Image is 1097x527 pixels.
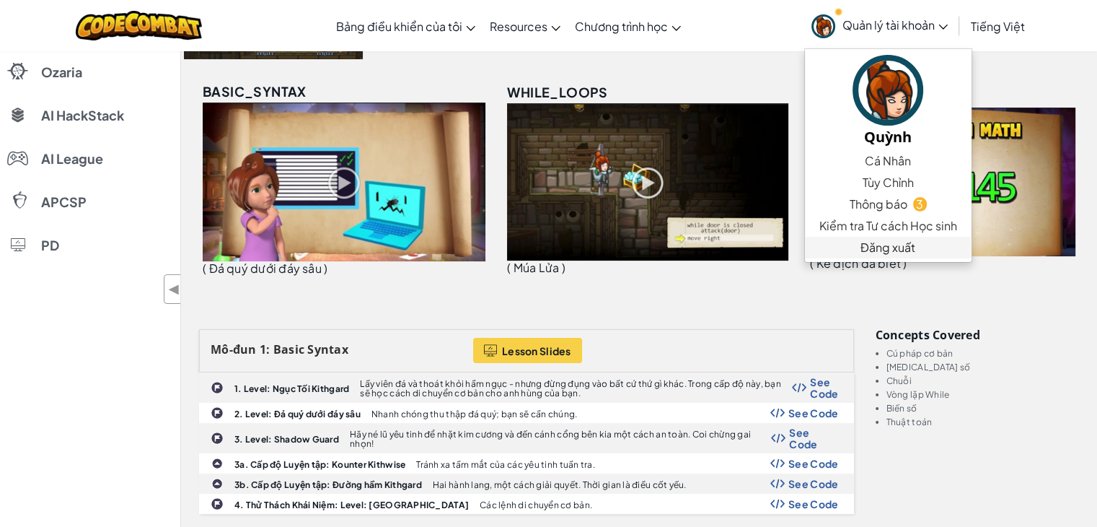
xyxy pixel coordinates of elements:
a: Đăng xuất [805,237,972,258]
img: IconChallengeLevel.svg [211,497,224,510]
a: Kiểm tra Tư cách Học sinh [805,215,972,237]
li: [MEDICAL_DATA] số [886,362,1080,372]
span: basic_syntax [203,83,307,100]
span: Lesson Slides [502,345,571,357]
span: Thông báo [850,196,907,213]
img: Show Code Logo [770,408,785,418]
span: Basic Syntax [273,341,348,357]
p: Hai hành lang, một cách giải quyết. Thời gian là điều cốt yếu. [433,480,687,489]
img: IconChallengeLevel.svg [211,406,224,419]
p: Các lệnh di chuyển cơ bản. [480,500,592,510]
span: Quản lý tài khoản [842,17,948,32]
span: Múa Lửa [514,260,560,275]
a: Quỳnh [805,53,972,150]
li: Biến số [886,404,1080,413]
span: Resources [490,19,547,34]
a: 2. Level: Đá quý dưới đáy sâu Nhanh chóng thu thập đá quý; bạn sẽ cần chúng. Show Code Logo See Code [199,403,854,423]
span: See Code [788,458,839,469]
img: IconChallengeLevel.svg [211,381,224,394]
a: Tiếng Việt [964,6,1032,45]
a: 3. Level: Shadow Guard Hãy né lũ yêu tinh để nhặt kim cương và đến cánh cổng bên kia một cách an ... [199,423,854,453]
a: 1. Level: Ngục Tối Kithgard Lấy viên đá và thoát khỏi hầm ngục - nhưng đừng đụng vào bất cứ thứ g... [199,373,854,403]
a: Bảng điều khiển của tôi [329,6,483,45]
img: Show Code Logo [770,479,785,489]
h3: Concepts covered [876,329,1080,341]
a: Resources [483,6,568,45]
p: Hãy né lũ yêu tinh để nhặt kim cương và đến cánh cổng bên kia một cách an toàn. Coi chừng gai nhọn! [350,430,771,448]
span: ( [203,261,206,276]
a: 3a. Cấp độ Luyện tập: Kounter Kithwise Tránh xa tầm mắt của các yêu tinh tuần tra. Show Code Logo... [199,453,854,474]
img: basic_syntax_unlocked.png [203,103,485,261]
span: 3 [913,197,927,211]
span: Ozaria [41,66,82,79]
p: Lấy viên đá và thoát khỏi hầm ngục - nhưng đừng đụng vào bất cứ thứ gì khác. Trong cấp độ này, bạ... [360,379,792,398]
a: Tùy Chỉnh [805,172,972,193]
a: Quản lý tài khoản [804,3,955,48]
p: Nhanh chóng thu thập đá quý; bạn sẽ cần chúng. [371,409,577,419]
span: while_loops [507,84,607,100]
img: IconChallengeLevel.svg [211,432,224,445]
img: avatar [811,14,835,38]
img: while_loops_unlocked.png [507,103,788,261]
b: 3. Level: Shadow Guard [234,434,339,445]
span: Kẻ địch đã biết [816,256,901,271]
img: IconPracticeLevel.svg [211,458,223,469]
p: Tránh xa tầm mắt của các yêu tinh tuần tra. [416,460,595,469]
li: Chuỗi [886,376,1080,386]
span: 1: [260,341,270,357]
img: CodeCombat logo [76,11,202,40]
span: Tiếng Việt [971,19,1025,34]
span: ) [562,260,565,275]
span: Chương trình học [575,19,668,34]
span: See Code [788,407,839,419]
li: Cú pháp cơ bản [886,349,1080,358]
span: Đá quý dưới đáy sâu [208,261,321,276]
span: See Code [789,427,838,450]
h5: Quỳnh [819,126,957,148]
b: 4. Thử Thách Khái Niệm: Level: [GEOGRAPHIC_DATA] [234,500,469,510]
a: Chương trình học [568,6,688,45]
span: See Code [788,478,839,489]
button: Lesson Slides [473,338,582,363]
a: 3b. Cấp độ Luyện tập: Đường hầm Kithgard Hai hành lang, một cách giải quyết. Thời gian là điều cố... [199,474,854,494]
img: Show Code Logo [770,458,785,469]
span: Mô-đun [211,341,257,357]
img: Show Code Logo [770,499,785,509]
span: ◀ [168,279,180,300]
a: 4. Thử Thách Khái Niệm: Level: [GEOGRAPHIC_DATA] Các lệnh di chuyển cơ bản. Show Code Logo See Code [199,494,854,514]
b: 2. Level: Đá quý dưới đáy sâu [234,409,361,419]
img: avatar [853,55,923,126]
img: Show Code Logo [771,433,785,443]
span: AI League [41,152,103,165]
span: ( [810,256,814,271]
span: ( [507,260,511,275]
img: Show Code Logo [792,383,806,393]
span: ) [903,256,907,271]
span: ) [324,261,327,276]
span: See Code [810,376,838,399]
span: AI HackStack [41,109,124,122]
span: See Code [788,498,839,510]
a: Thông báo3 [805,193,972,215]
li: Thuật toán [886,417,1080,427]
img: IconPracticeLevel.svg [211,478,223,489]
span: Bảng điều khiển của tôi [336,19,462,34]
b: 3a. Cấp độ Luyện tập: Kounter Kithwise [234,459,405,470]
b: 3b. Cấp độ Luyện tập: Đường hầm Kithgard [234,479,422,490]
b: 1. Level: Ngục Tối Kithgard [234,383,349,394]
li: Vòng lặp While [886,390,1080,399]
a: Cá Nhân [805,150,972,172]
